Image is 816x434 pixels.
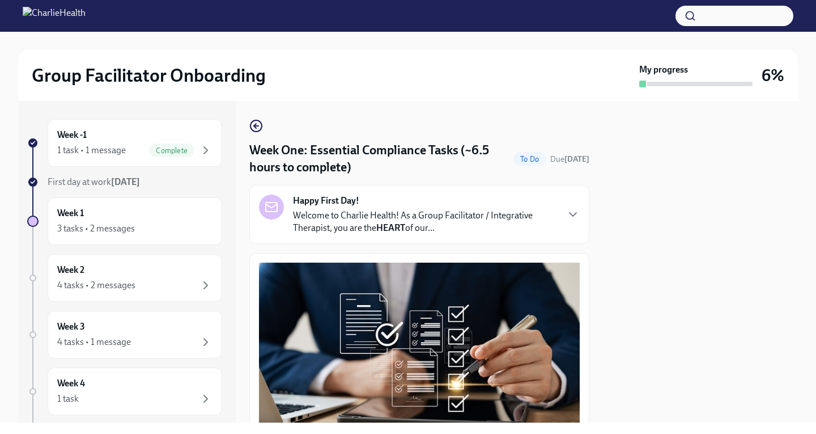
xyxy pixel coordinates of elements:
[376,222,405,233] strong: HEART
[57,336,131,348] div: 4 tasks • 1 message
[48,176,140,187] span: First day at work
[111,176,140,187] strong: [DATE]
[32,64,266,87] h2: Group Facilitator Onboarding
[293,195,359,207] strong: Happy First Day!
[57,264,84,276] h6: Week 2
[27,368,222,415] a: Week 41 task
[762,65,784,86] h3: 6%
[564,154,589,164] strong: [DATE]
[57,207,84,220] h6: Week 1
[27,254,222,302] a: Week 24 tasks • 2 messages
[639,64,688,76] strong: My progress
[259,263,580,430] button: Zoom image
[27,176,222,188] a: First day at work[DATE]
[27,197,222,245] a: Week 13 tasks • 2 messages
[513,155,546,163] span: To Do
[57,377,85,390] h6: Week 4
[27,119,222,167] a: Week -11 task • 1 messageComplete
[550,154,589,165] span: September 29th, 2025 10:00
[149,146,194,155] span: Complete
[293,209,557,234] p: Welcome to Charlie Health! As a Group Facilitator / Integrative Therapist, you are the of our...
[249,142,509,176] h4: Week One: Essential Compliance Tasks (~6.5 hours to complete)
[57,222,135,235] div: 3 tasks • 2 messages
[550,154,589,164] span: Due
[57,144,126,157] div: 1 task • 1 message
[27,311,222,359] a: Week 34 tasks • 1 message
[57,393,79,405] div: 1 task
[57,129,87,141] h6: Week -1
[57,279,135,292] div: 4 tasks • 2 messages
[23,7,86,25] img: CharlieHealth
[57,321,85,333] h6: Week 3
